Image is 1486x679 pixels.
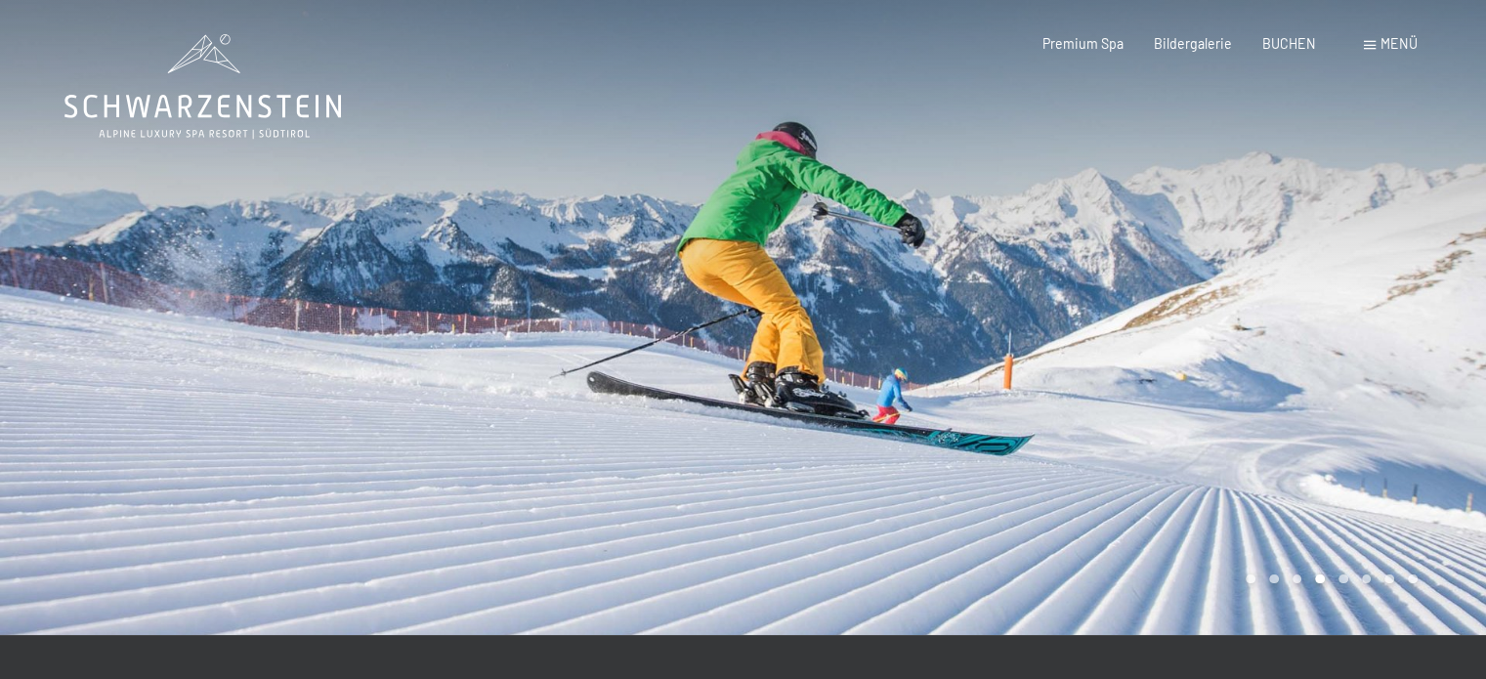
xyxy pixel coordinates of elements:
div: Carousel Page 8 [1408,574,1418,584]
a: Premium Spa [1042,35,1124,52]
span: Menü [1380,35,1418,52]
div: Carousel Page 5 [1338,574,1348,584]
div: Carousel Page 2 [1269,574,1279,584]
div: Carousel Page 7 [1384,574,1394,584]
a: Bildergalerie [1154,35,1232,52]
a: BUCHEN [1262,35,1316,52]
div: Carousel Page 3 [1293,574,1302,584]
div: Carousel Page 4 (Current Slide) [1315,574,1325,584]
div: Carousel Page 6 [1362,574,1372,584]
div: Carousel Pagination [1239,574,1417,584]
div: Carousel Page 1 [1246,574,1255,584]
